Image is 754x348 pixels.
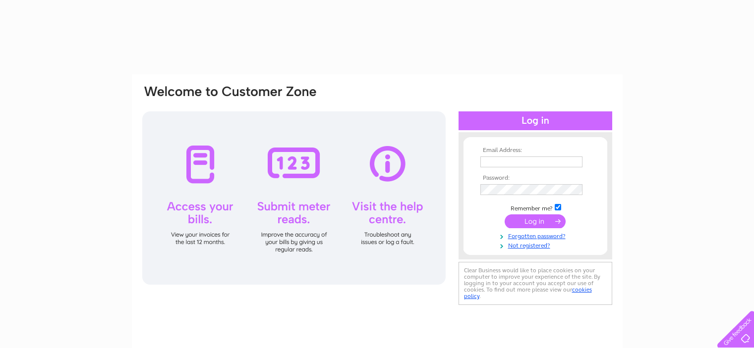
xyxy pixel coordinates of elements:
div: Clear Business would like to place cookies on your computer to improve your experience of the sit... [459,262,612,305]
a: Forgotten password? [480,231,593,240]
th: Email Address: [478,147,593,154]
td: Remember me? [478,202,593,212]
input: Submit [505,214,566,228]
th: Password: [478,175,593,182]
a: cookies policy [464,286,592,299]
a: Not registered? [480,240,593,249]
